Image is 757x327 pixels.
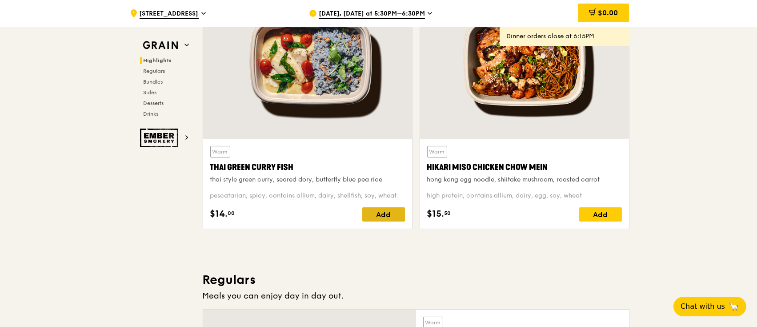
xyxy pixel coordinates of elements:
span: 00 [228,210,235,217]
span: Regulars [144,68,165,74]
span: Desserts [144,100,164,106]
span: [DATE], [DATE] at 5:30PM–6:30PM [319,9,425,19]
span: Chat with us [681,301,725,312]
h3: Regulars [203,272,629,288]
span: [STREET_ADDRESS] [140,9,199,19]
span: 🦙 [729,301,739,312]
span: Sides [144,89,157,96]
div: Warm [210,146,230,157]
img: Grain web logo [140,37,181,53]
span: $14. [210,207,228,221]
span: 50 [445,210,451,217]
div: Add [362,207,405,222]
div: Meals you can enjoy day in day out. [203,290,629,302]
div: Add [579,207,622,222]
div: pescatarian, spicy, contains allium, dairy, shellfish, soy, wheat [210,191,405,200]
div: Thai Green Curry Fish [210,161,405,174]
div: thai style green curry, seared dory, butterfly blue pea rice [210,175,405,184]
span: Highlights [144,57,172,64]
div: Hikari Miso Chicken Chow Mein [427,161,622,174]
span: $0.00 [598,8,618,17]
span: Drinks [144,111,159,117]
div: high protein, contains allium, dairy, egg, soy, wheat [427,191,622,200]
img: Ember Smokery web logo [140,129,181,147]
span: Bundles [144,79,163,85]
div: Dinner orders close at 6:15PM [507,32,622,41]
span: $15. [427,207,445,221]
div: hong kong egg noodle, shiitake mushroom, roasted carrot [427,175,622,184]
div: Warm [427,146,447,157]
button: Chat with us🦙 [673,297,746,316]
